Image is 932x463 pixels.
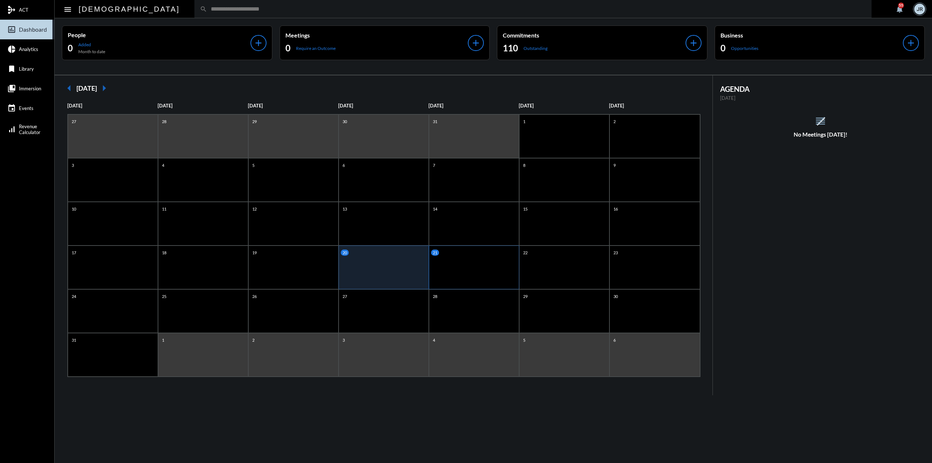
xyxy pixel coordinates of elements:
[68,31,250,38] p: People
[503,42,518,54] h2: 110
[70,250,78,256] p: 17
[7,45,16,54] mat-icon: pie_chart
[7,104,16,113] mat-icon: event
[250,162,256,168] p: 5
[76,84,97,92] h2: [DATE]
[19,26,47,33] span: Dashboard
[341,162,347,168] p: 6
[524,46,548,51] p: Outstanding
[160,206,168,212] p: 11
[70,162,76,168] p: 3
[160,293,168,299] p: 25
[19,86,41,91] span: Immersion
[60,2,75,16] button: Toggle sidenav
[79,3,180,15] h2: [DEMOGRAPHIC_DATA]
[250,337,256,343] p: 2
[612,337,617,343] p: 6
[7,25,16,34] mat-icon: insert_chart_outlined
[609,103,699,109] p: [DATE]
[521,293,529,299] p: 29
[7,84,16,93] mat-icon: collections_bookmark
[62,81,76,95] mat-icon: arrow_left
[431,337,437,343] p: 4
[898,3,904,8] div: 55
[7,5,16,14] mat-icon: mediation
[160,118,168,125] p: 28
[612,250,620,256] p: 23
[895,5,904,13] mat-icon: notifications
[250,118,258,125] p: 29
[285,42,291,54] h2: 0
[7,64,16,73] mat-icon: bookmark
[250,293,258,299] p: 26
[341,118,349,125] p: 30
[78,49,105,54] p: Month to date
[296,46,336,51] p: Require an Outcome
[914,4,925,15] div: JR
[612,162,617,168] p: 9
[431,293,439,299] p: 28
[521,162,527,168] p: 8
[429,103,519,109] p: [DATE]
[200,5,207,13] mat-icon: search
[70,293,78,299] p: 24
[521,118,527,125] p: 1
[160,250,168,256] p: 18
[253,38,264,48] mat-icon: add
[612,206,620,212] p: 16
[250,250,258,256] p: 19
[338,103,429,109] p: [DATE]
[731,46,758,51] p: Opportunities
[341,293,349,299] p: 27
[720,95,921,101] p: [DATE]
[720,42,726,54] h2: 0
[612,293,620,299] p: 30
[720,32,903,39] p: Business
[713,131,929,138] h5: No Meetings [DATE]!
[248,103,338,109] p: [DATE]
[78,42,105,47] p: Added
[521,250,529,256] p: 22
[341,250,349,256] p: 20
[341,337,347,343] p: 3
[612,118,617,125] p: 2
[160,337,166,343] p: 1
[19,105,33,111] span: Events
[67,103,158,109] p: [DATE]
[720,85,921,93] h2: AGENDA
[19,123,40,135] span: Revenue Calculator
[68,42,73,54] h2: 0
[503,32,686,39] p: Commitments
[521,337,527,343] p: 5
[906,38,916,48] mat-icon: add
[63,5,72,14] mat-icon: Side nav toggle icon
[19,66,34,72] span: Library
[688,38,699,48] mat-icon: add
[97,81,111,95] mat-icon: arrow_right
[70,206,78,212] p: 10
[250,206,258,212] p: 12
[160,162,166,168] p: 4
[70,337,78,343] p: 31
[431,250,439,256] p: 21
[431,118,439,125] p: 31
[7,125,16,134] mat-icon: signal_cellular_alt
[19,7,28,13] span: ACT
[341,206,349,212] p: 13
[521,206,529,212] p: 15
[814,115,826,127] mat-icon: reorder
[19,46,38,52] span: Analytics
[70,118,78,125] p: 27
[519,103,609,109] p: [DATE]
[471,38,481,48] mat-icon: add
[431,206,439,212] p: 14
[158,103,248,109] p: [DATE]
[285,32,468,39] p: Meetings
[431,162,437,168] p: 7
